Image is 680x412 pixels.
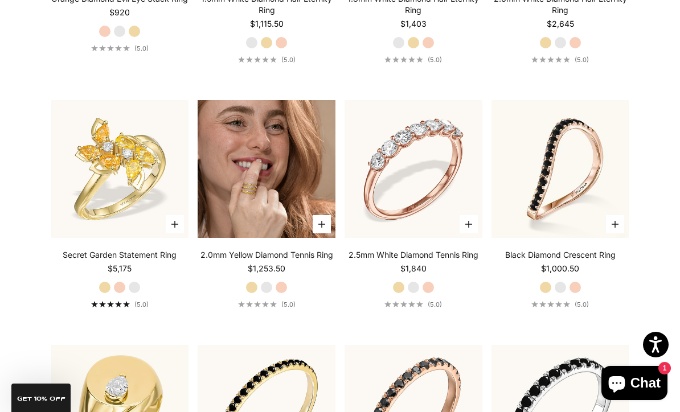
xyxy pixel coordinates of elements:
[384,56,423,63] div: 5.0 out of 5.0 stars
[400,18,427,30] sale-price: $1,403
[541,263,579,274] sale-price: $1,000.50
[248,263,285,274] sale-price: $1,253.50
[108,263,132,274] sale-price: $5,175
[238,301,277,307] div: 5.0 out of 5.0 stars
[200,249,333,261] a: 2.0mm Yellow Diamond Tennis Ring
[91,45,130,51] div: 5.0 out of 5.0 stars
[91,300,149,308] a: 5.0 out of 5.0 stars(5.0)
[250,18,284,30] sale-price: $1,115.50
[531,56,570,63] div: 5.0 out of 5.0 stars
[384,56,442,64] a: 5.0 out of 5.0 stars(5.0)
[198,100,335,238] img: #YellowGold #WhiteGold #RoseGold
[491,100,629,238] img: #RoseGold
[238,56,296,64] a: 5.0 out of 5.0 stars(5.0)
[51,100,189,238] img: #YellowGold
[17,396,65,402] span: GET 10% Off
[428,300,442,308] span: (5.0)
[91,301,130,307] div: 5.0 out of 5.0 stars
[11,384,71,412] div: GET 10% Off
[428,56,442,64] span: (5.0)
[109,7,130,18] sale-price: $920
[281,56,296,64] span: (5.0)
[63,249,177,261] a: Secret Garden Statement Ring
[345,100,482,238] img: #RoseGold
[384,300,442,308] a: 5.0 out of 5.0 stars(5.0)
[134,44,149,52] span: (5.0)
[91,44,149,52] a: 5.0 out of 5.0 stars(5.0)
[575,300,589,308] span: (5.0)
[505,249,616,261] a: Black Diamond Crescent Ring
[531,301,570,307] div: 5.0 out of 5.0 stars
[281,300,296,308] span: (5.0)
[531,56,589,64] a: 5.0 out of 5.0 stars(5.0)
[238,300,296,308] a: 5.0 out of 5.0 stars(5.0)
[349,249,478,261] a: 2.5mm White Diamond Tennis Ring
[547,18,574,30] sale-price: $2,645
[134,300,149,308] span: (5.0)
[598,366,671,403] inbox-online-store-chat: Shopify online store chat
[575,56,589,64] span: (5.0)
[531,300,589,308] a: 5.0 out of 5.0 stars(5.0)
[400,263,427,274] sale-price: $1,840
[238,56,277,63] div: 5.0 out of 5.0 stars
[384,301,423,307] div: 5.0 out of 5.0 stars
